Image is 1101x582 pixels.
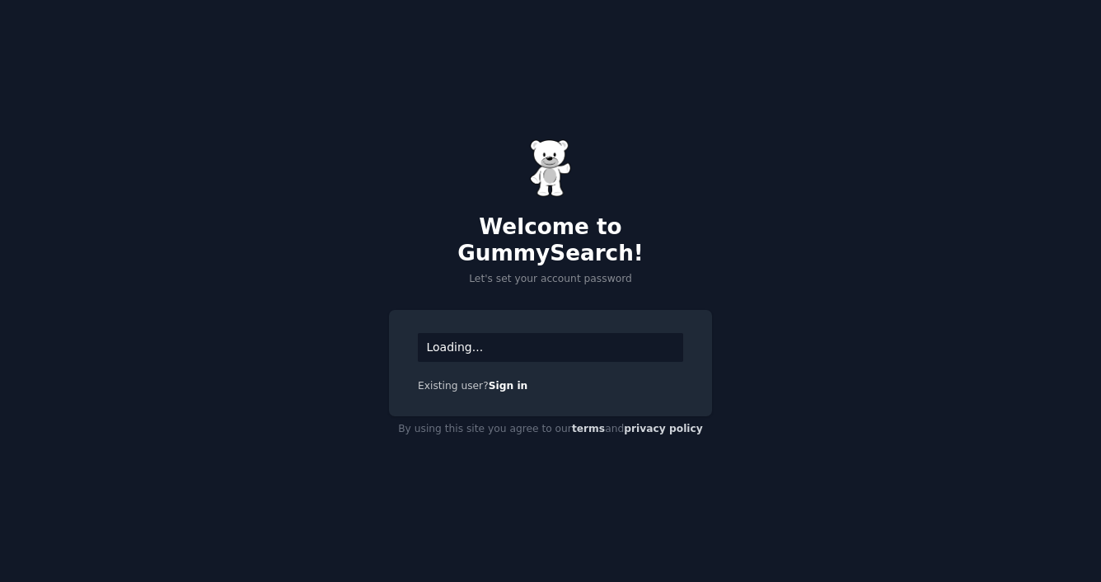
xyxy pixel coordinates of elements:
span: Existing user? [418,380,489,392]
h2: Welcome to GummySearch! [389,214,712,266]
a: Sign in [489,380,528,392]
div: Loading... [418,333,683,362]
p: Let's set your account password [389,272,712,287]
a: privacy policy [624,423,703,434]
img: Gummy Bear [530,139,571,197]
div: By using this site you agree to our and [389,416,712,443]
a: terms [572,423,605,434]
